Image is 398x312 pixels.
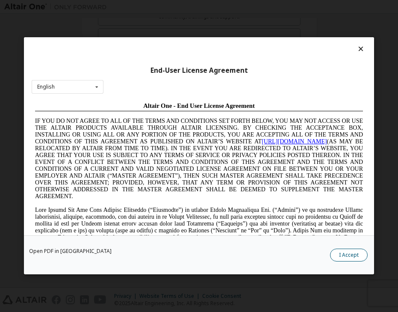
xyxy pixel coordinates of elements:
div: End-User License Agreement [32,66,366,75]
a: Open PDF in [GEOGRAPHIC_DATA] [29,249,112,254]
span: Lore Ipsumd Sit Ame Cons Adipisc Elitseddo (“Eiusmodte”) in utlabor Etdolo Magnaaliqua Eni. (“Adm... [3,108,331,190]
span: Altair One - End User License Agreement [112,3,223,10]
a: [URL][DOMAIN_NAME] [230,39,295,46]
div: English [37,84,55,89]
button: I Accept [330,249,368,262]
span: IF YOU DO NOT AGREE TO ALL OF THE TERMS AND CONDITIONS SET FORTH BELOW, YOU MAY NOT ACCESS OR USE... [3,19,331,101]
